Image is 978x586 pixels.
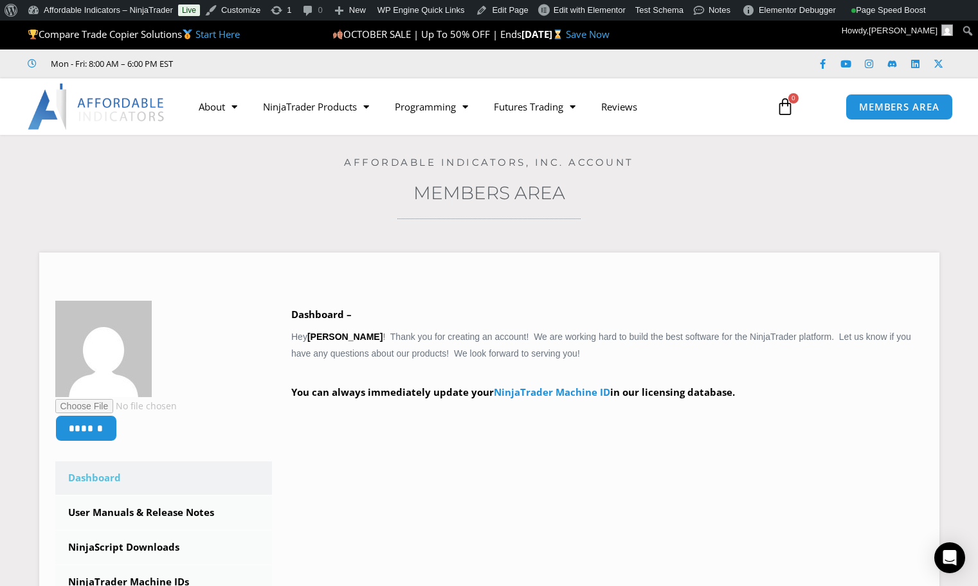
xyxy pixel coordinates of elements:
nav: Menu [186,92,763,121]
a: Live [178,4,200,16]
img: 🍂 [333,30,343,39]
span: Edit with Elementor [554,5,626,15]
a: Programming [382,92,481,121]
a: NinjaScript Downloads [55,531,273,564]
span: MEMBERS AREA [859,102,939,112]
span: Mon - Fri: 8:00 AM – 6:00 PM EST [48,56,173,71]
strong: You can always immediately update your in our licensing database. [291,386,735,398]
strong: [PERSON_NAME] [307,332,383,342]
a: Members Area [413,182,565,204]
span: OCTOBER SALE | Up To 50% OFF | Ends [332,28,521,40]
a: NinjaTrader Machine ID [494,386,610,398]
iframe: Customer reviews powered by Trustpilot [191,57,384,70]
img: 🏆 [28,30,38,39]
div: Open Intercom Messenger [934,542,965,573]
img: ⌛ [553,30,563,39]
span: [PERSON_NAME] [869,26,937,35]
a: Save Now [566,28,610,40]
a: Start Here [195,28,240,40]
a: NinjaTrader Products [250,92,382,121]
a: Howdy, [837,21,958,41]
a: Dashboard [55,461,273,495]
a: 0 [757,88,813,125]
img: LogoAI | Affordable Indicators – NinjaTrader [28,84,166,130]
div: Hey ! Thank you for creating an account! We are working hard to build the best software for the N... [291,306,923,420]
a: Affordable Indicators, Inc. Account [344,156,634,168]
a: Reviews [588,92,650,121]
a: Futures Trading [481,92,588,121]
img: 🥇 [183,30,192,39]
a: User Manuals & Release Notes [55,496,273,529]
strong: [DATE] [521,28,566,40]
b: Dashboard – [291,308,352,321]
span: 0 [788,93,799,103]
span: Compare Trade Copier Solutions [28,28,240,40]
a: About [186,92,250,121]
img: 83961ee70edc86d96254b98d11301f0a4f1435bd8fc34dcaa6bdd6a6e89a3844 [55,301,152,397]
a: MEMBERS AREA [846,94,953,120]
